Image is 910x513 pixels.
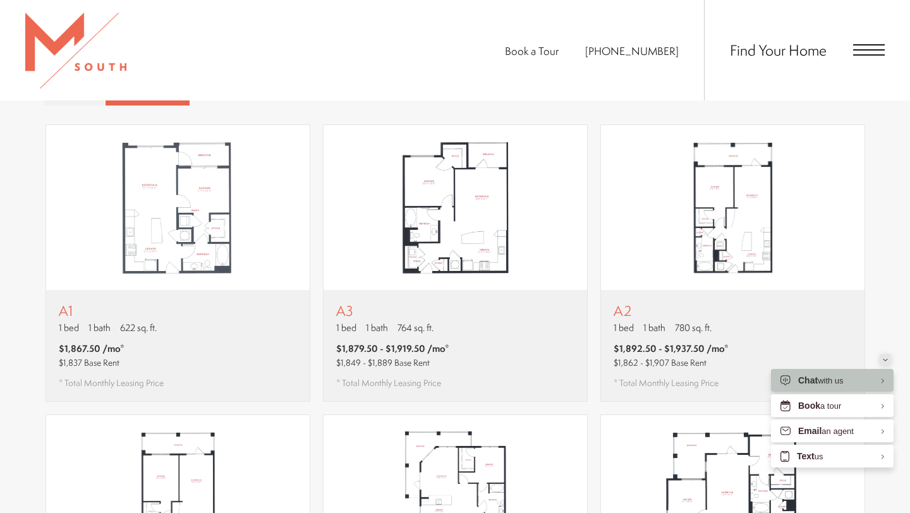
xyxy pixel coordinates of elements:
a: View floor plan A2 [600,124,865,402]
button: Open Menu [853,44,885,56]
span: $1,879.50 - $1,919.50 /mo* [336,342,449,355]
img: A2 - 1 bedroom floor plan layout with 1 bathroom and 780 square feet [601,125,864,291]
a: Call Us at 813-570-8014 [585,44,679,58]
p: A2 [614,303,729,318]
span: 1 bath [366,321,388,334]
span: $1,892.50 - $1,937.50 /mo* [614,342,729,355]
p: A1 [59,303,164,318]
span: $1,862 - $1,907 Base Rent [614,356,707,368]
span: 1 bed [614,321,634,334]
span: 780 sq. ft. [675,321,712,334]
p: A3 [336,303,449,318]
span: * Total Monthly Leasing Price [59,377,164,389]
span: 1 bed [59,321,79,334]
span: 1 bath [643,321,665,334]
a: Find Your Home [730,40,827,60]
span: $1,849 - $1,889 Base Rent [336,356,430,368]
span: 1 bath [88,321,111,334]
span: $1,837 Base Rent [59,356,119,368]
span: $1,867.50 /mo* [59,342,124,355]
span: 764 sq. ft. [397,321,434,334]
a: View floor plan A3 [323,124,588,402]
a: Book a Tour [505,44,559,58]
span: 1 bed [336,321,356,334]
span: [PHONE_NUMBER] [585,44,679,58]
img: A3 - 1 bedroom floor plan layout with 1 bathroom and 764 square feet [324,125,587,291]
img: MSouth [25,13,126,88]
img: A1 - 1 bedroom floor plan layout with 1 bathroom and 622 square feet [46,125,310,291]
span: 622 sq. ft. [120,321,157,334]
a: View floor plan A1 [45,124,310,402]
span: * Total Monthly Leasing Price [614,377,719,389]
span: * Total Monthly Leasing Price [336,377,441,389]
